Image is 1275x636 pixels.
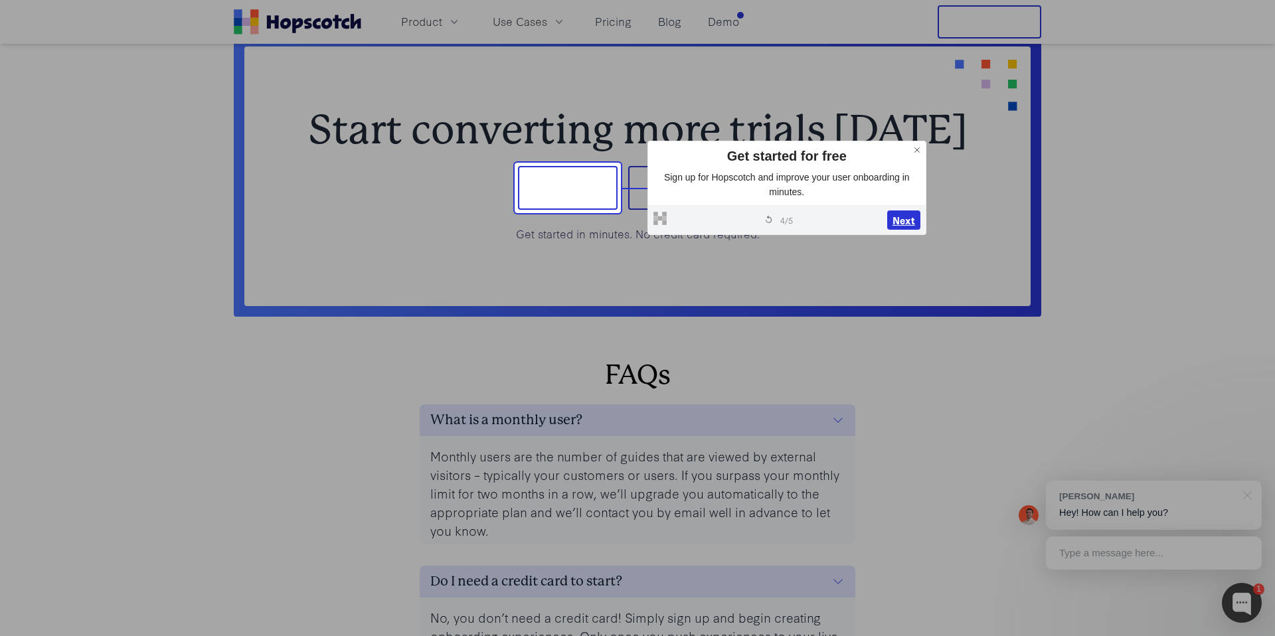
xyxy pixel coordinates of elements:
h3: Do I need a credit card to start? [430,571,622,592]
button: Next [887,210,920,230]
p: Get started in minutes. No credit card required. [287,226,988,242]
span: Use Cases [493,13,547,30]
a: Demo [703,11,744,33]
p: Monthly users are the number of guides that are viewed by external visitors – typically your cust... [430,447,845,539]
button: Book a demo [628,166,757,210]
div: [PERSON_NAME] [1059,490,1235,503]
span: 4 / 5 [780,214,793,226]
p: Hey! How can I help you? [1059,506,1248,520]
h3: What is a monthly user? [430,410,582,431]
button: Use Cases [485,11,574,33]
button: Sign up [518,166,618,210]
button: Do I need a credit card to start? [420,566,855,597]
button: What is a monthly user? [420,404,855,436]
a: Home [234,9,361,35]
span: Product [401,13,442,30]
div: Get started for free [653,147,920,165]
div: Type a message here... [1046,536,1262,570]
div: 1 [1253,584,1264,595]
button: Product [393,11,469,33]
p: Sign up for Hopscotch and improve your user onboarding in minutes. [653,171,920,199]
img: Mark Spera [1019,505,1039,525]
button: Free Trial [938,5,1041,39]
a: Blog [653,11,687,33]
h2: FAQs [244,359,1031,391]
h2: Start converting more trials [DATE] [287,110,988,150]
a: Pricing [590,11,637,33]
